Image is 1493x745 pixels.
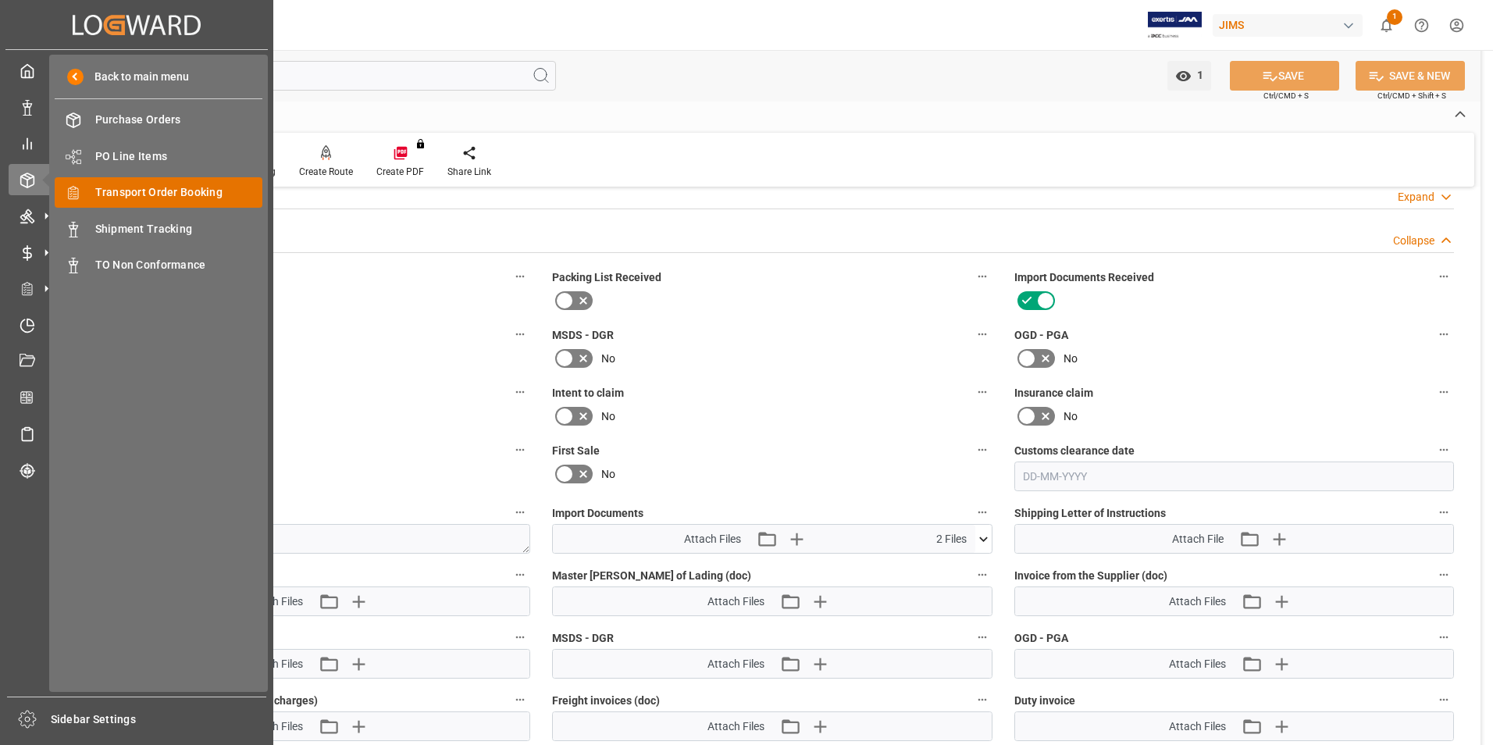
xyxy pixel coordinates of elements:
[1387,9,1402,25] span: 1
[9,55,265,86] a: My Cockpit
[55,250,262,280] a: TO Non Conformance
[95,221,263,237] span: Shipment Tracking
[1434,440,1454,460] button: Customs clearance date
[552,269,661,286] span: Packing List Received
[972,440,992,460] button: First Sale
[972,565,992,585] button: Master [PERSON_NAME] of Lading (doc)
[9,309,265,340] a: Timeslot Management V2
[1064,408,1078,425] span: No
[1393,233,1434,249] div: Collapse
[552,443,600,459] span: First Sale
[552,385,624,401] span: Intent to claim
[601,351,615,367] span: No
[9,91,265,122] a: Data Management
[1230,61,1339,91] button: SAVE
[9,454,265,485] a: Tracking Shipment
[1014,693,1075,709] span: Duty invoice
[95,112,263,128] span: Purchase Orders
[972,266,992,287] button: Packing List Received
[1148,12,1202,39] img: Exertis%20JAM%20-%20Email%20Logo.jpg_1722504956.jpg
[1213,10,1369,40] button: JIMS
[936,531,967,547] span: 2 Files
[1434,382,1454,402] button: Insurance claim
[299,165,353,179] div: Create Route
[552,327,614,344] span: MSDS - DGR
[1434,266,1454,287] button: Import Documents Received
[552,630,614,647] span: MSDS - DGR
[51,711,267,728] span: Sidebar Settings
[601,408,615,425] span: No
[1434,627,1454,647] button: OGD - PGA
[510,565,530,585] button: Packing List
[55,105,262,135] a: Purchase Orders
[1377,90,1446,102] span: Ctrl/CMD + Shift + S
[510,266,530,287] button: Shipping instructions SENT
[510,502,530,522] button: Customs entry number
[684,531,741,547] span: Attach Files
[552,568,751,584] span: Master [PERSON_NAME] of Lading (doc)
[972,627,992,647] button: MSDS - DGR
[1356,61,1465,91] button: SAVE & NEW
[9,382,265,412] a: CO2 Calculator
[1014,443,1135,459] span: Customs clearance date
[1434,690,1454,710] button: Duty invoice
[1404,8,1439,43] button: Help Center
[1014,327,1068,344] span: OGD - PGA
[447,165,491,179] div: Share Link
[1014,568,1167,584] span: Invoice from the Supplier (doc)
[1369,8,1404,43] button: show 1 new notifications
[1169,656,1226,672] span: Attach Files
[1434,502,1454,522] button: Shipping Letter of Instructions
[1434,324,1454,344] button: OGD - PGA
[1213,14,1363,37] div: JIMS
[246,594,303,610] span: Attach Files
[1192,69,1203,81] span: 1
[1398,189,1434,205] div: Expand
[601,466,615,483] span: No
[1014,385,1093,401] span: Insurance claim
[95,257,263,273] span: TO Non Conformance
[1014,630,1068,647] span: OGD - PGA
[246,656,303,672] span: Attach Files
[95,148,263,165] span: PO Line Items
[1434,565,1454,585] button: Invoice from the Supplier (doc)
[55,141,262,171] a: PO Line Items
[84,69,189,85] span: Back to main menu
[707,656,764,672] span: Attach Files
[9,128,265,159] a: My Reports
[972,502,992,522] button: Import Documents
[55,213,262,244] a: Shipment Tracking
[9,419,265,449] a: Sailing Schedules
[1014,462,1454,491] input: DD-MM-YYYY
[1169,718,1226,735] span: Attach Files
[972,690,992,710] button: Freight invoices (doc)
[1064,351,1078,367] span: No
[972,382,992,402] button: Intent to claim
[55,177,262,208] a: Transport Order Booking
[510,324,530,344] button: Customs documents sent to broker
[552,693,660,709] span: Freight invoices (doc)
[1169,594,1226,610] span: Attach Files
[1014,505,1166,522] span: Shipping Letter of Instructions
[9,346,265,376] a: Document Management
[707,718,764,735] span: Attach Files
[552,505,643,522] span: Import Documents
[1167,61,1211,91] button: open menu
[510,382,530,402] button: Receiving report
[95,184,263,201] span: Transport Order Booking
[707,594,764,610] span: Attach Files
[72,61,556,91] input: Search Fields
[510,690,530,710] button: Quote (Freight and/or any additional charges)
[1172,531,1224,547] span: Attach File
[510,440,530,460] button: Carrier /Forwarder claim
[1014,269,1154,286] span: Import Documents Received
[510,627,530,647] button: Preferential tariff
[246,718,303,735] span: Attach Files
[1263,90,1309,102] span: Ctrl/CMD + S
[972,324,992,344] button: MSDS - DGR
